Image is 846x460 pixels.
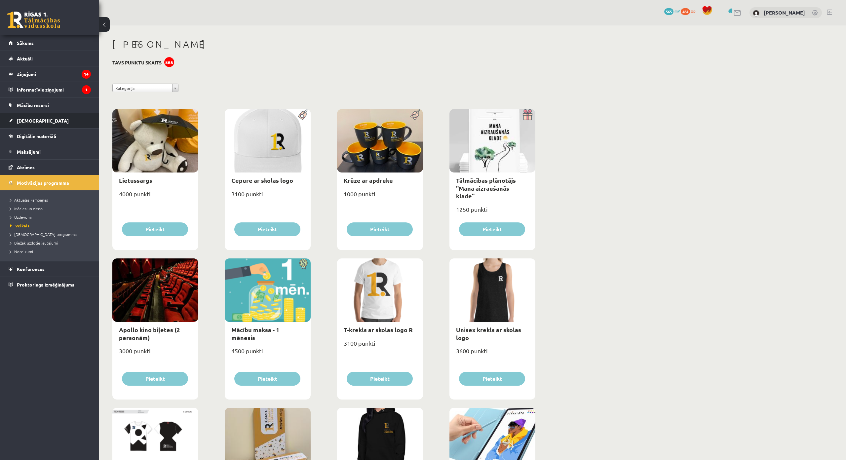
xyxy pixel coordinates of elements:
a: Motivācijas programma [9,175,91,190]
img: Viktorija Skripko [753,10,759,17]
span: [DEMOGRAPHIC_DATA] programma [10,232,77,237]
div: 4000 punkti [112,188,198,205]
h1: [PERSON_NAME] [112,39,535,50]
img: Atlaide [296,258,311,270]
a: Uzdevumi [10,214,93,220]
span: 484 [681,8,690,15]
span: mP [674,8,680,14]
a: Rīgas 1. Tālmācības vidusskola [7,12,60,28]
div: 565 [164,57,174,67]
a: Apollo kino biļetes (2 personām) [119,326,180,341]
div: 3600 punkti [449,345,535,362]
a: 565 mP [664,8,680,14]
img: Populāra prece [296,109,311,120]
span: Motivācijas programma [17,180,69,186]
a: Proktoringa izmēģinājums [9,277,91,292]
a: Tālmācības plānotājs "Mana aizraušanās klade" [456,176,516,200]
i: 1 [82,85,91,94]
span: Biežāk uzdotie jautājumi [10,240,58,246]
legend: Informatīvie ziņojumi [17,82,91,97]
button: Pieteikt [347,222,413,236]
a: Unisex krekls ar skolas logo [456,326,521,341]
button: Pieteikt [122,222,188,236]
a: Mācību maksa - 1 mēnesis [231,326,279,341]
span: Noteikumi [10,249,33,254]
a: Lietussargs [119,176,152,184]
span: [DEMOGRAPHIC_DATA] [17,118,69,124]
span: Mācies un ziedo [10,206,43,211]
span: Aktuālās kampaņas [10,197,48,203]
span: Aktuāli [17,56,33,61]
span: Digitālie materiāli [17,133,56,139]
a: Atzīmes [9,160,91,175]
a: [DEMOGRAPHIC_DATA] programma [10,231,93,237]
span: Kategorija [115,84,170,93]
span: Konferences [17,266,45,272]
legend: Ziņojumi [17,66,91,82]
a: Biežāk uzdotie jautājumi [10,240,93,246]
span: Sākums [17,40,34,46]
button: Pieteikt [459,222,525,236]
a: Noteikumi [10,249,93,254]
a: Digitālie materiāli [9,129,91,144]
button: Pieteikt [234,372,300,386]
a: Krūze ar apdruku [344,176,393,184]
legend: Maksājumi [17,144,91,159]
a: Ziņojumi14 [9,66,91,82]
a: Maksājumi [9,144,91,159]
a: Informatīvie ziņojumi1 [9,82,91,97]
div: 3100 punkti [225,188,311,205]
div: 4500 punkti [225,345,311,362]
button: Pieteikt [234,222,300,236]
a: Cepure ar skolas logo [231,176,293,184]
img: Populāra prece [408,109,423,120]
a: Konferences [9,261,91,277]
div: 1250 punkti [449,204,535,220]
a: 484 xp [681,8,699,14]
a: Aktuālās kampaņas [10,197,93,203]
button: Pieteikt [347,372,413,386]
span: Uzdevumi [10,214,32,220]
div: 3100 punkti [337,338,423,354]
span: Veikals [10,223,29,228]
a: Aktuāli [9,51,91,66]
span: Mācību resursi [17,102,49,108]
a: Mācību resursi [9,97,91,113]
button: Pieteikt [459,372,525,386]
div: 3000 punkti [112,345,198,362]
img: Dāvana ar pārsteigumu [520,109,535,120]
a: T-krekls ar skolas logo R [344,326,413,333]
a: Veikals [10,223,93,229]
span: xp [691,8,695,14]
a: [DEMOGRAPHIC_DATA] [9,113,91,128]
button: Pieteikt [122,372,188,386]
span: 565 [664,8,673,15]
span: Atzīmes [17,164,35,170]
i: 14 [82,70,91,79]
span: Proktoringa izmēģinājums [17,282,74,287]
h3: Tavs punktu skaits [112,60,162,65]
a: [PERSON_NAME] [764,9,805,16]
a: Sākums [9,35,91,51]
a: Kategorija [112,84,178,92]
a: Mācies un ziedo [10,206,93,211]
div: 1000 punkti [337,188,423,205]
